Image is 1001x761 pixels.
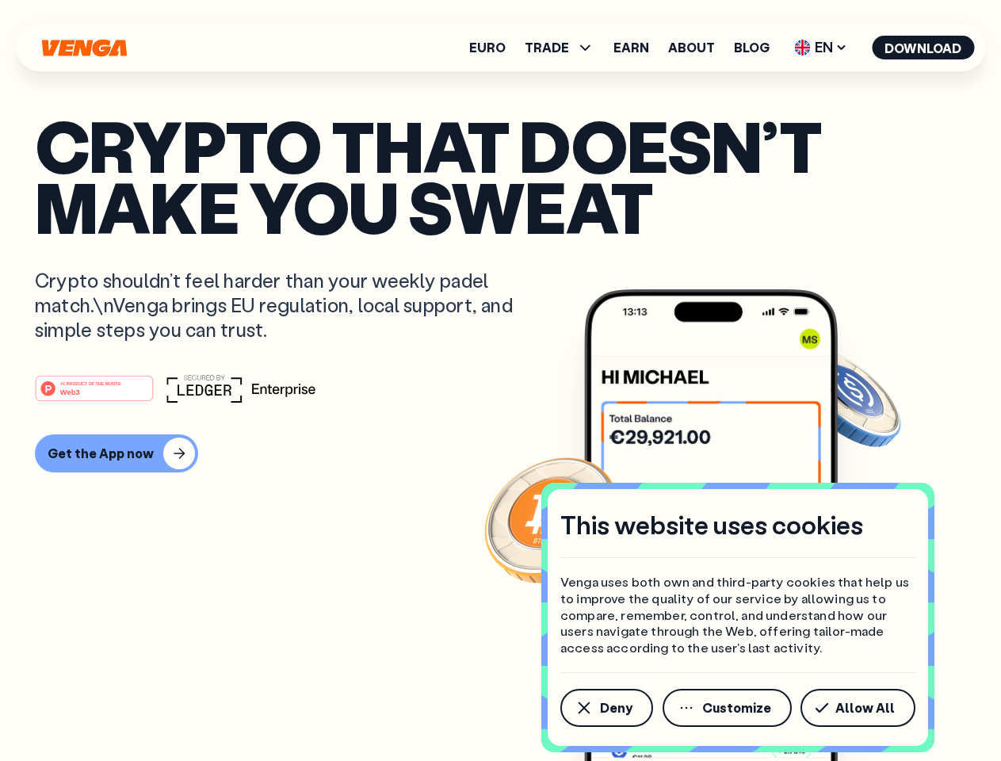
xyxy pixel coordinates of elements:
a: Blog [734,41,770,54]
button: Deny [560,689,653,727]
button: Download [872,36,974,59]
span: TRADE [525,38,594,57]
tspan: #1 PRODUCT OF THE MONTH [60,380,120,385]
img: USDC coin [790,341,904,455]
div: Get the App now [48,446,154,461]
button: Allow All [800,689,915,727]
a: About [668,41,715,54]
button: Customize [663,689,792,727]
a: Euro [469,41,506,54]
span: Allow All [835,702,895,714]
a: Earn [613,41,649,54]
img: Bitcoin [481,448,624,591]
svg: Home [40,39,128,57]
tspan: Web3 [60,387,80,396]
p: Crypto that doesn’t make you sweat [35,115,966,236]
span: TRADE [525,41,569,54]
p: Crypto shouldn’t feel harder than your weekly padel match.\nVenga brings EU regulation, local sup... [35,268,536,342]
img: flag-uk [794,40,810,55]
button: Get the App now [35,434,198,472]
p: Venga uses both own and third-party cookies that help us to improve the quality of our service by... [560,574,915,656]
a: #1 PRODUCT OF THE MONTHWeb3 [35,384,154,405]
a: Get the App now [35,434,966,472]
span: Deny [600,702,632,714]
span: Customize [702,702,771,714]
h4: This website uses cookies [560,508,863,541]
span: EN [789,35,853,60]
